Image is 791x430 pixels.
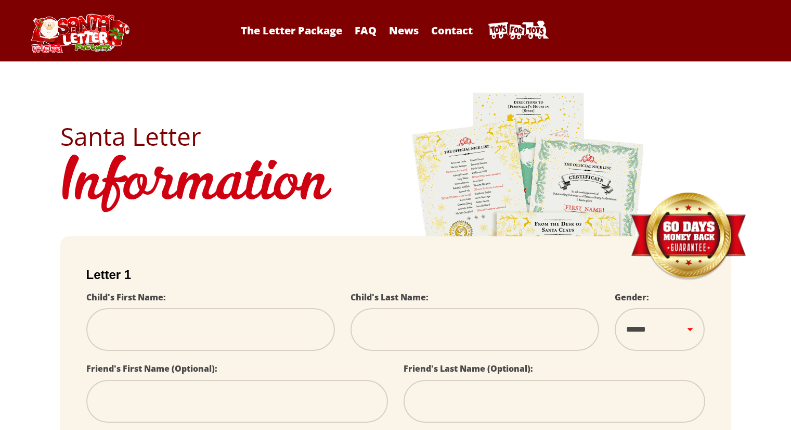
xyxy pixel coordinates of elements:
[60,124,731,149] h2: Santa Letter
[351,292,429,303] label: Child's Last Name:
[615,292,649,303] label: Gender:
[86,363,217,374] label: Friend's First Name (Optional):
[86,268,705,282] h2: Letter 1
[384,23,424,37] a: News
[86,292,166,303] label: Child's First Name:
[236,23,347,37] a: The Letter Package
[28,14,132,53] img: Santa Letter Logo
[426,23,478,37] a: Contact
[630,192,747,281] img: Money Back Guarantee
[60,149,731,221] h1: Information
[349,23,382,37] a: FAQ
[404,363,533,374] label: Friend's Last Name (Optional):
[724,399,781,425] iframe: Opens a widget where you can find more information
[411,91,645,382] img: letters.png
